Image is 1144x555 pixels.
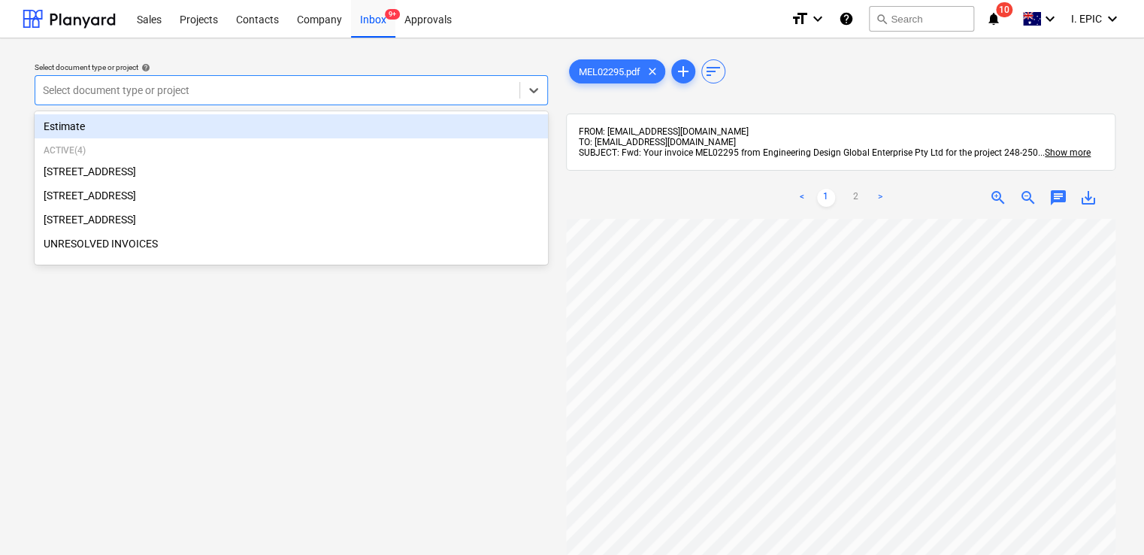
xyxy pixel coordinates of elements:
[1103,10,1121,28] i: keyboard_arrow_down
[989,189,1007,207] span: zoom_in
[569,59,665,83] div: MEL02295.pdf
[1049,189,1067,207] span: chat
[793,189,811,207] a: Previous page
[579,147,1038,158] span: SUBJECT: Fwd: Your invoice MEL02295 from Engineering Design Global Enterprise Pty Ltd for the pro...
[674,62,692,80] span: add
[1079,189,1097,207] span: save_alt
[817,189,835,207] a: Page 1 is your current page
[35,232,548,256] div: UNRESOLVED INVOICES
[385,9,400,20] span: 9+
[1045,147,1091,158] span: Show more
[44,144,539,157] p: Active ( 4 )
[35,208,548,232] div: [STREET_ADDRESS]
[35,183,548,208] div: 248 Bay Rd, Sandringham
[35,62,548,72] div: Select document type or project
[138,63,150,72] span: help
[839,10,854,28] i: Knowledge base
[871,189,889,207] a: Next page
[809,10,827,28] i: keyboard_arrow_down
[570,66,649,77] span: MEL02295.pdf
[847,189,865,207] a: Page 2
[1069,483,1144,555] iframe: Chat Widget
[869,6,974,32] button: Search
[643,62,661,80] span: clear
[996,2,1012,17] span: 10
[1071,13,1102,25] span: I. EPIC
[986,10,1001,28] i: notifications
[35,159,548,183] div: 76 Beach Rd, Sandringham
[35,183,548,208] div: [STREET_ADDRESS]
[791,10,809,28] i: format_size
[704,62,722,80] span: sort
[1038,147,1091,158] span: ...
[1041,10,1059,28] i: keyboard_arrow_down
[35,114,548,138] div: Estimate
[35,208,548,232] div: 24 Lower Heidelberg Rd, Ivanhoe
[579,137,736,147] span: TO: [EMAIL_ADDRESS][DOMAIN_NAME]
[579,126,749,137] span: FROM: [EMAIL_ADDRESS][DOMAIN_NAME]
[876,13,888,25] span: search
[1019,189,1037,207] span: zoom_out
[35,159,548,183] div: [STREET_ADDRESS]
